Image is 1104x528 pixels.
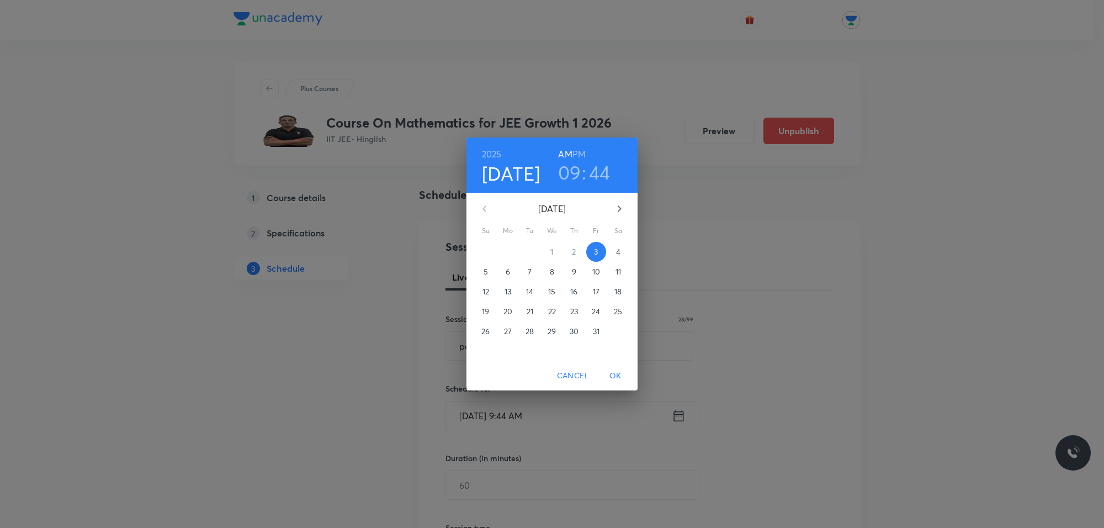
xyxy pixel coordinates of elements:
button: 44 [589,161,611,184]
p: 14 [526,286,533,297]
h3: : [582,161,586,184]
p: 3 [594,246,598,257]
p: 20 [503,306,512,317]
span: Tu [520,225,540,236]
button: 20 [498,302,518,321]
p: 21 [527,306,533,317]
span: Th [564,225,584,236]
button: 26 [476,321,496,341]
p: 5 [484,266,488,277]
button: 29 [542,321,562,341]
p: 22 [548,306,556,317]
button: 11 [608,262,628,282]
p: 6 [506,266,510,277]
button: 27 [498,321,518,341]
button: 16 [564,282,584,302]
span: Sa [608,225,628,236]
p: 27 [504,326,512,337]
button: 6 [498,262,518,282]
p: 29 [548,326,556,337]
p: 30 [570,326,578,337]
button: 31 [586,321,606,341]
button: 19 [476,302,496,321]
button: 22 [542,302,562,321]
button: AM [558,146,572,162]
button: 13 [498,282,518,302]
button: 8 [542,262,562,282]
span: Fr [586,225,606,236]
p: 13 [505,286,511,297]
p: 31 [593,326,599,337]
p: 9 [572,266,576,277]
p: 11 [615,266,621,277]
button: 25 [608,302,628,321]
p: 7 [528,266,532,277]
button: 17 [586,282,606,302]
p: 17 [593,286,599,297]
p: 12 [482,286,489,297]
button: 09 [558,161,581,184]
p: [DATE] [498,202,606,215]
button: 30 [564,321,584,341]
span: OK [602,369,629,383]
p: 15 [548,286,555,297]
p: 10 [592,266,600,277]
span: Su [476,225,496,236]
button: 4 [608,242,628,262]
p: 8 [550,266,554,277]
p: 23 [570,306,578,317]
p: 19 [482,306,489,317]
button: 9 [564,262,584,282]
span: Cancel [557,369,589,383]
button: 12 [476,282,496,302]
button: 10 [586,262,606,282]
span: We [542,225,562,236]
button: PM [572,146,586,162]
span: Mo [498,225,518,236]
button: OK [598,366,633,386]
p: 18 [614,286,622,297]
p: 26 [481,326,490,337]
p: 24 [592,306,600,317]
p: 4 [616,246,620,257]
button: 2025 [482,146,502,162]
button: 15 [542,282,562,302]
button: 14 [520,282,540,302]
button: 28 [520,321,540,341]
button: Cancel [553,366,593,386]
p: 28 [526,326,534,337]
button: 5 [476,262,496,282]
button: 3 [586,242,606,262]
p: 16 [570,286,577,297]
button: 18 [608,282,628,302]
button: 23 [564,302,584,321]
button: 24 [586,302,606,321]
button: 7 [520,262,540,282]
p: 25 [614,306,622,317]
button: 21 [520,302,540,321]
button: [DATE] [482,162,540,185]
